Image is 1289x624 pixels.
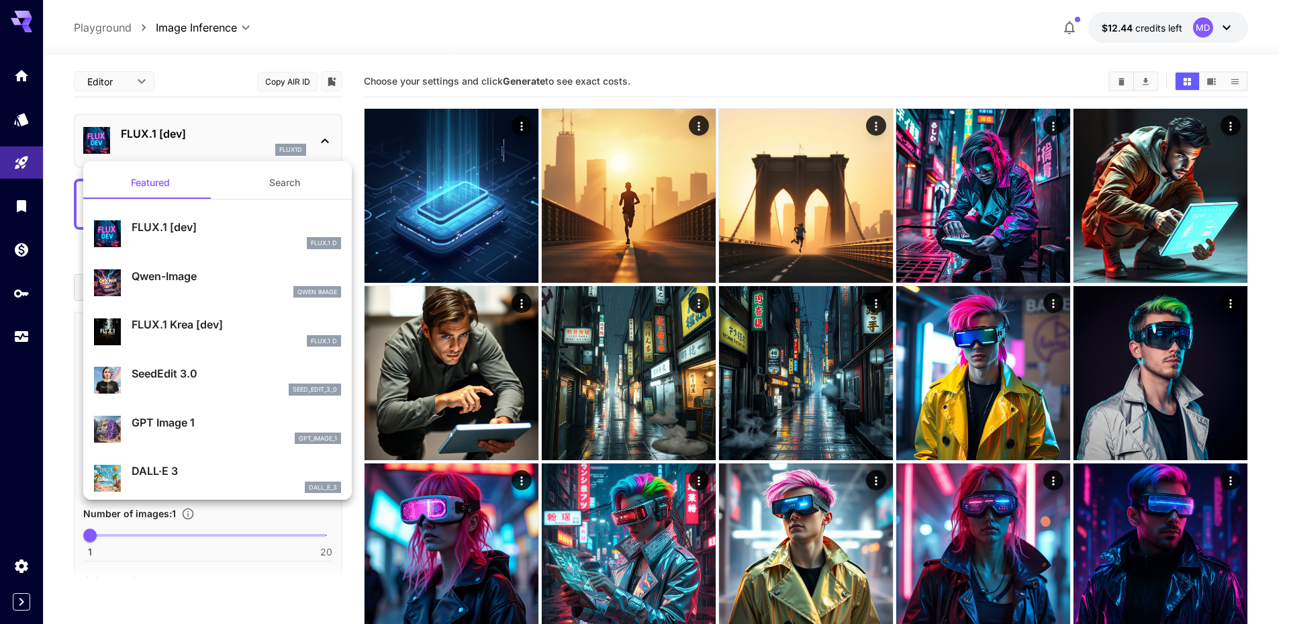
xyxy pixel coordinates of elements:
[83,167,218,199] button: Featured
[94,409,341,450] div: GPT Image 1gpt_image_1
[132,219,341,235] p: FLUX.1 [dev]
[94,214,341,255] div: FLUX.1 [dev]FLUX.1 D
[132,365,341,382] p: SeedEdit 3.0
[297,287,337,297] p: Qwen Image
[94,457,341,498] div: DALL·E 3dall_e_3
[94,263,341,304] div: Qwen-ImageQwen Image
[132,268,341,284] p: Qwen-Image
[218,167,352,199] button: Search
[94,360,341,401] div: SeedEdit 3.0seed_edit_3_0
[311,337,337,346] p: FLUX.1 D
[132,463,341,479] p: DALL·E 3
[132,414,341,431] p: GPT Image 1
[293,385,337,394] p: seed_edit_3_0
[132,316,341,332] p: FLUX.1 Krea [dev]
[309,483,337,492] p: dall_e_3
[311,238,337,248] p: FLUX.1 D
[94,311,341,352] div: FLUX.1 Krea [dev]FLUX.1 D
[299,434,337,443] p: gpt_image_1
